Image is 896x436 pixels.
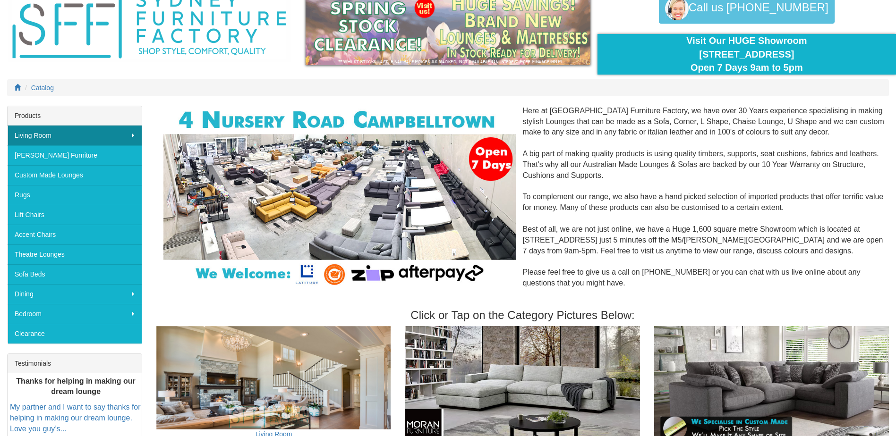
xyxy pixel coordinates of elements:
[8,324,142,344] a: Clearance
[8,244,142,264] a: Theatre Lounges
[8,165,142,185] a: Custom Made Lounges
[8,225,142,244] a: Accent Chairs
[605,34,889,75] div: Visit Our HUGE Showroom [STREET_ADDRESS] Open 7 Days 9am to 5pm
[8,106,142,126] div: Products
[8,304,142,324] a: Bedroom
[31,84,54,92] a: Catalog
[8,354,142,373] div: Testimonials
[156,106,889,300] div: Here at [GEOGRAPHIC_DATA] Furniture Factory, we have over 30 Years experience specialising in mak...
[16,377,135,396] b: Thanks for helping in making our dream lounge
[8,284,142,304] a: Dining
[10,403,141,433] a: My partner and I want to say thanks for helping in making our dream lounge. Love you guy’s...
[8,185,142,205] a: Rugs
[163,106,515,289] img: Corner Modular Lounges
[8,145,142,165] a: [PERSON_NAME] Furniture
[156,309,889,321] h3: Click or Tap on the Category Pictures Below:
[8,126,142,145] a: Living Room
[156,326,391,429] img: Living Room
[8,264,142,284] a: Sofa Beds
[8,205,142,225] a: Lift Chairs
